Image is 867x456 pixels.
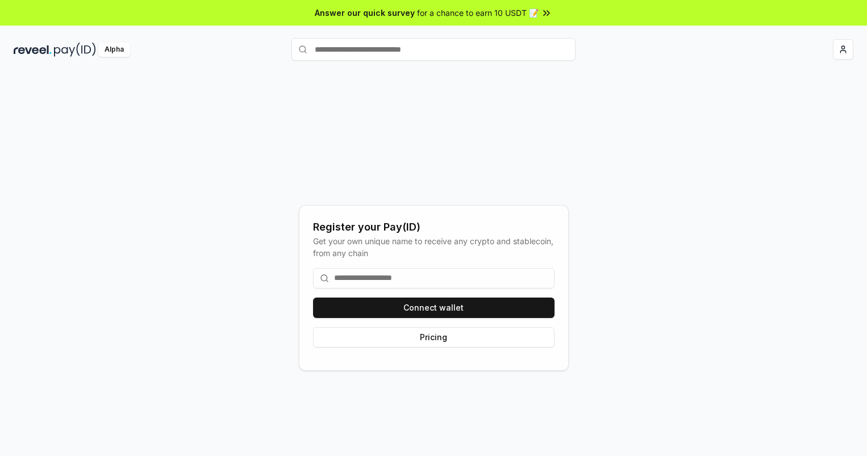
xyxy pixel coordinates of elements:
div: Alpha [98,43,130,57]
span: for a chance to earn 10 USDT 📝 [417,7,539,19]
span: Answer our quick survey [315,7,415,19]
button: Pricing [313,327,555,348]
div: Register your Pay(ID) [313,219,555,235]
img: reveel_dark [14,43,52,57]
img: pay_id [54,43,96,57]
div: Get your own unique name to receive any crypto and stablecoin, from any chain [313,235,555,259]
button: Connect wallet [313,298,555,318]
